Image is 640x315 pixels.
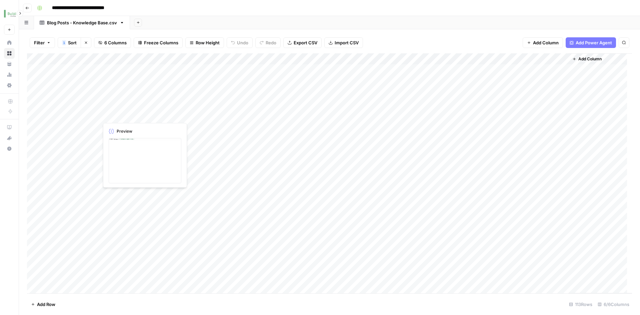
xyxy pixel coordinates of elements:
[523,37,563,48] button: Add Column
[294,39,317,46] span: Export CSV
[94,37,131,48] button: 6 Columns
[104,39,127,46] span: 6 Columns
[227,37,253,48] button: Undo
[4,69,15,80] a: Usage
[324,37,363,48] button: Import CSV
[4,143,15,154] button: Help + Support
[4,133,14,143] div: What's new?
[237,39,248,46] span: Undo
[58,37,81,48] button: 1Sort
[4,80,15,91] a: Settings
[196,39,220,46] span: Row Height
[4,8,16,20] img: Buildium Logo
[595,299,632,310] div: 6/6 Columns
[335,39,359,46] span: Import CSV
[4,133,15,143] button: What's new?
[255,37,281,48] button: Redo
[109,138,113,140] div: 1
[566,37,616,48] button: Add Power Agent
[134,37,183,48] button: Freeze Columns
[34,16,130,29] a: Blog Posts - Knowledge Base.csv
[185,37,224,48] button: Row Height
[533,39,559,46] span: Add Column
[4,37,15,48] a: Home
[34,39,45,46] span: Filter
[47,19,117,26] div: Blog Posts - Knowledge Base.csv
[144,39,178,46] span: Freeze Columns
[4,122,15,133] a: AirOps Academy
[68,39,77,46] span: Sort
[4,59,15,69] a: Your Data
[37,301,55,308] span: Add Row
[566,299,595,310] div: 113 Rows
[4,48,15,59] a: Browse
[4,5,15,22] button: Workspace: Buildium
[62,40,66,45] div: 1
[30,37,55,48] button: Filter
[570,55,604,63] button: Add Column
[283,37,322,48] button: Export CSV
[578,56,602,62] span: Add Column
[266,39,276,46] span: Redo
[63,40,65,45] span: 1
[576,39,612,46] span: Add Power Agent
[27,299,59,310] button: Add Row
